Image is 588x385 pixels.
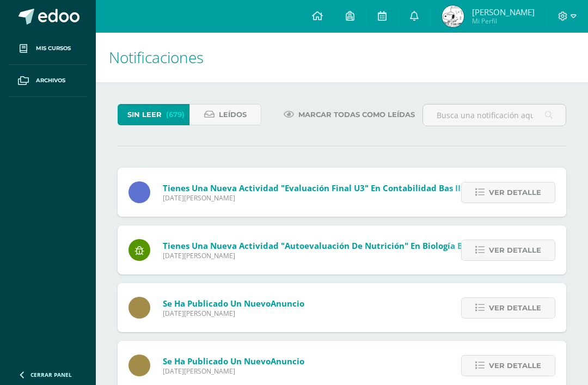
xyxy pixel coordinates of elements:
span: Ver detalle [489,298,541,318]
span: Ver detalle [489,240,541,260]
span: Marcar todas como leídas [298,105,415,125]
a: Mis cursos [9,33,87,65]
span: [DATE][PERSON_NAME] [163,193,463,203]
span: Notificaciones [109,47,204,68]
img: 2fe051a0aa0600d40a4c34f2cb07456b.png [442,5,464,27]
a: Leídos [189,104,261,125]
a: Sin leer(679) [118,104,189,125]
a: Marcar todas como leídas [270,104,428,125]
span: [DATE][PERSON_NAME] [163,251,482,260]
span: Anuncio [271,356,304,366]
span: Sin leer [127,105,162,125]
span: Mi Perfil [472,16,535,26]
a: Archivos [9,65,87,97]
span: Ver detalle [489,182,541,203]
input: Busca una notificación aquí [423,105,566,126]
span: Ver detalle [489,356,541,376]
span: Cerrar panel [30,371,72,378]
span: [DATE][PERSON_NAME] [163,366,304,376]
span: [DATE][PERSON_NAME] [163,309,304,318]
span: Anuncio [271,298,304,309]
span: [PERSON_NAME] [472,7,535,17]
span: Mis cursos [36,44,71,53]
span: Archivos [36,76,65,85]
span: (679) [166,105,185,125]
span: Tienes una nueva actividad "Evaluación final U3" En Contabilidad Bas III [163,182,463,193]
span: Leídos [219,105,247,125]
span: Se ha publicado un nuevo [163,356,304,366]
span: Se ha publicado un nuevo [163,298,304,309]
span: Tienes una nueva actividad "Autoevaluación de nutrición" En Biología Bas III [163,240,482,251]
